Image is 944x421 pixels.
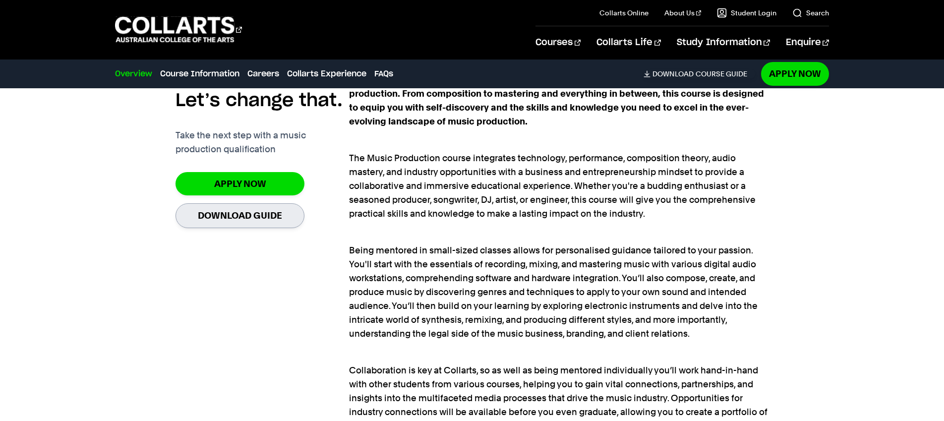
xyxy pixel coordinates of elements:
[792,8,829,18] a: Search
[160,68,239,80] a: Course Information
[349,137,768,221] p: The Music Production course integrates technology, performance, composition theory, audio mastery...
[115,68,152,80] a: Overview
[664,8,701,18] a: About Us
[652,69,694,78] span: Download
[644,69,755,78] a: DownloadCourse Guide
[596,26,660,59] a: Collarts Life
[349,60,764,126] strong: Ready to embark on the journey of Music Production? Collarts offers a comprehensive and immersive...
[176,172,304,195] a: Apply Now
[287,68,366,80] a: Collarts Experience
[761,62,829,85] a: Apply Now
[349,230,768,341] p: Being mentored in small-sized classes allows for personalised guidance tailored to your passion. ...
[599,8,649,18] a: Collarts Online
[374,68,393,80] a: FAQs
[115,15,242,44] div: Go to homepage
[247,68,279,80] a: Careers
[176,128,349,156] p: Take the next step with a music production qualification
[786,26,829,59] a: Enquire
[677,26,770,59] a: Study Information
[535,26,581,59] a: Courses
[717,8,776,18] a: Student Login
[176,203,304,228] a: Download Guide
